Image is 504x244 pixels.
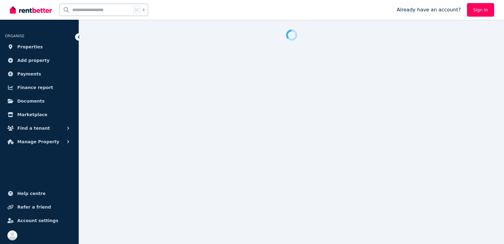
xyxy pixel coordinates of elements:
[5,136,74,148] button: Manage Property
[17,43,43,51] span: Properties
[397,6,461,14] span: Already have an account?
[17,203,51,211] span: Refer a friend
[5,41,74,53] a: Properties
[17,97,45,105] span: Documents
[17,124,50,132] span: Find a tenant
[17,190,46,197] span: Help centre
[5,201,74,213] a: Refer a friend
[143,7,145,12] span: k
[467,3,494,17] a: Sign In
[17,57,50,64] span: Add property
[5,108,74,121] a: Marketplace
[5,95,74,107] a: Documents
[5,54,74,67] a: Add property
[17,70,41,78] span: Payments
[17,217,58,224] span: Account settings
[5,214,74,227] a: Account settings
[5,187,74,200] a: Help centre
[17,138,59,145] span: Manage Property
[5,122,74,134] button: Find a tenant
[5,68,74,80] a: Payments
[17,111,47,118] span: Marketplace
[5,34,24,38] span: ORGANISE
[17,84,53,91] span: Finance report
[10,5,52,14] img: RentBetter
[5,81,74,94] a: Finance report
